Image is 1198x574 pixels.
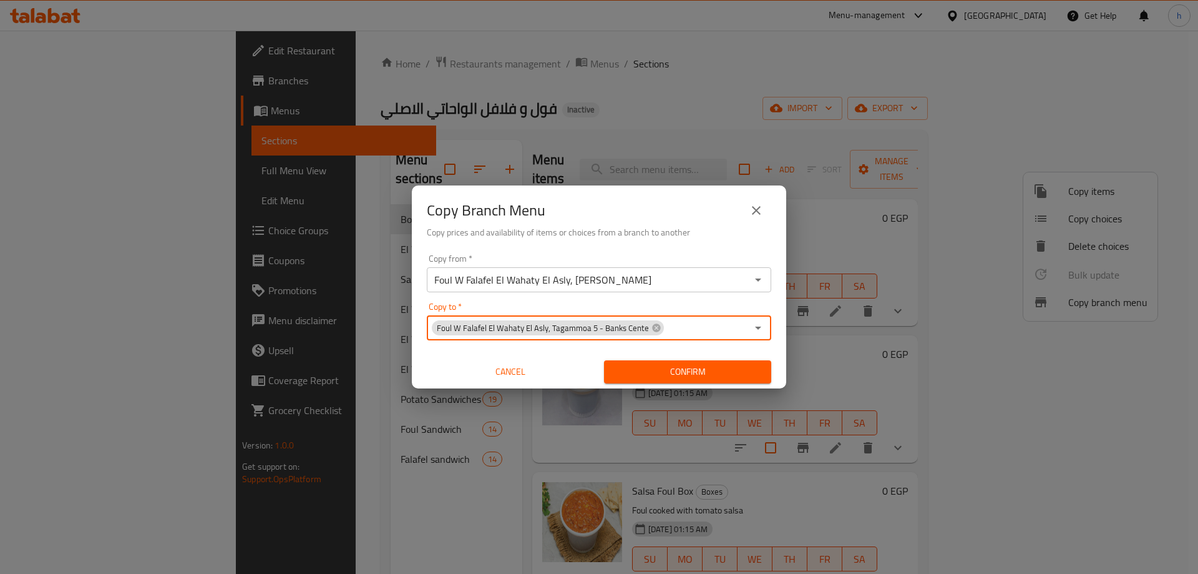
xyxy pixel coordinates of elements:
[432,322,654,334] span: Foul W Falafel El Wahaty El Asly, Tagammoa 5 - Banks Cente
[432,364,589,380] span: Cancel
[432,320,664,335] div: Foul W Falafel El Wahaty El Asly, Tagammoa 5 - Banks Cente
[749,319,767,337] button: Open
[741,195,771,225] button: close
[427,360,594,383] button: Cancel
[604,360,771,383] button: Confirm
[427,200,545,220] h2: Copy Branch Menu
[614,364,761,380] span: Confirm
[427,225,771,239] h6: Copy prices and availability of items or choices from a branch to another
[749,271,767,289] button: Open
